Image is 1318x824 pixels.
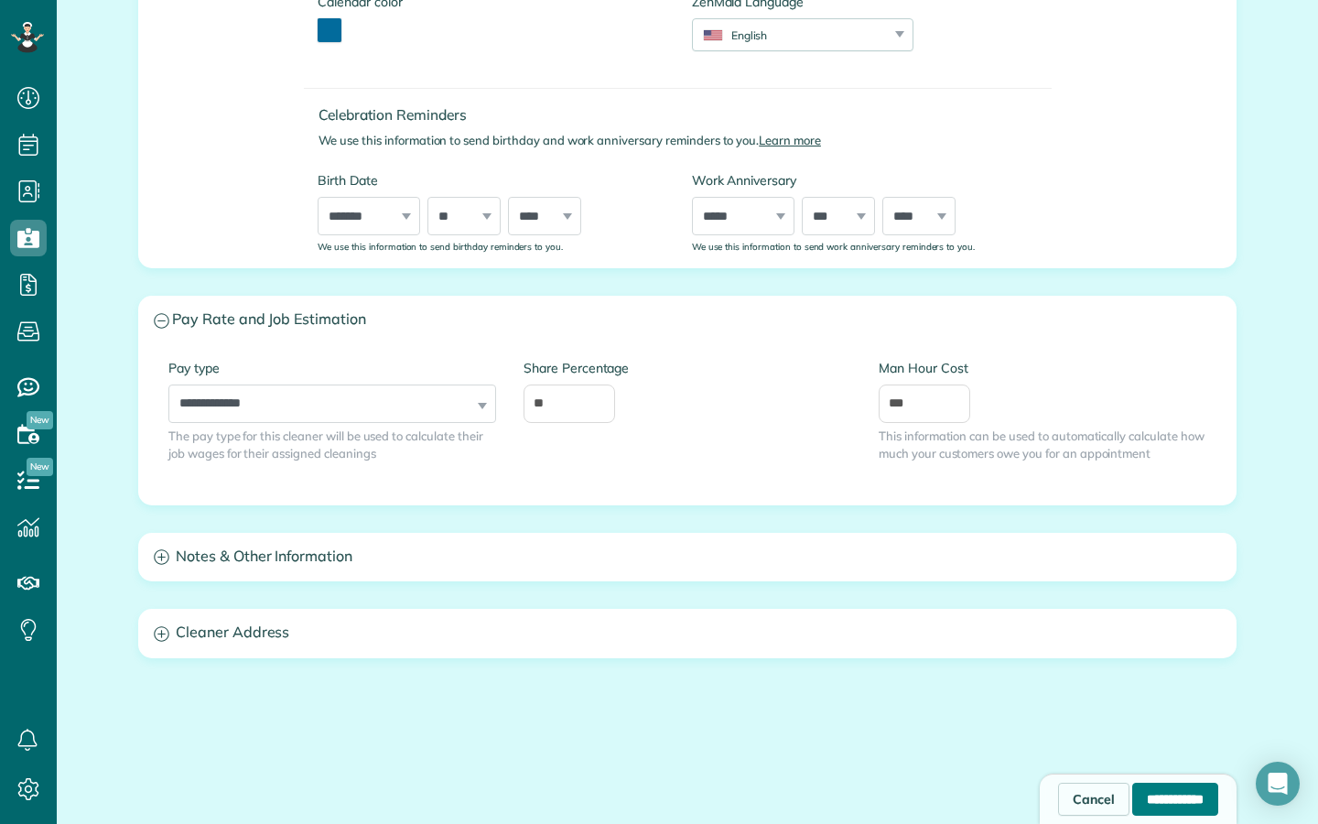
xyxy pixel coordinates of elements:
[27,458,53,476] span: New
[524,359,851,377] label: Share Percentage
[318,18,341,42] button: toggle color picker dialog
[319,132,1052,149] p: We use this information to send birthday and work anniversary reminders to you.
[1256,762,1300,806] div: Open Intercom Messenger
[168,359,496,377] label: Pay type
[879,359,1206,377] label: Man Hour Cost
[27,411,53,429] span: New
[139,610,1236,656] a: Cleaner Address
[692,241,975,252] sub: We use this information to send work anniversary reminders to you.
[759,133,821,147] a: Learn more
[692,171,1038,190] label: Work Anniversary
[693,27,890,43] div: English
[879,428,1206,462] span: This information can be used to automatically calculate how much your customers owe you for an ap...
[318,171,664,190] label: Birth Date
[139,534,1236,580] a: Notes & Other Information
[318,241,563,252] sub: We use this information to send birthday reminders to you.
[168,428,496,462] span: The pay type for this cleaner will be used to calculate their job wages for their assigned cleanings
[139,297,1236,343] a: Pay Rate and Job Estimation
[319,107,1052,123] h4: Celebration Reminders
[1058,783,1129,816] a: Cancel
